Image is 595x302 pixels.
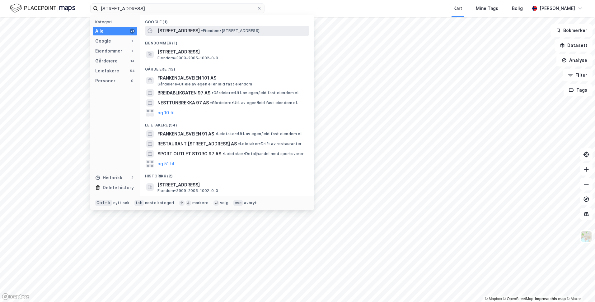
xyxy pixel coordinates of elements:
[563,69,593,81] button: Filter
[95,37,111,45] div: Google
[223,151,304,156] span: Leietaker • Detaljhandel med sportsvarer
[485,297,502,301] a: Mapbox
[540,5,575,12] div: [PERSON_NAME]
[145,200,174,205] div: neste kategori
[215,131,217,136] span: •
[512,5,523,12] div: Bolig
[10,3,75,14] img: logo.f888ab2527a4732fd821a326f86c7f29.svg
[140,36,314,47] div: Eiendommer (1)
[113,200,130,205] div: nytt søk
[95,27,104,35] div: Alle
[157,56,218,61] span: Eiendom • 3909-2005-1002-0-0
[130,39,135,43] div: 1
[130,175,135,180] div: 2
[201,28,203,33] span: •
[140,15,314,26] div: Google (1)
[556,54,593,66] button: Analyse
[140,169,314,180] div: Historikk (2)
[95,57,118,65] div: Gårdeiere
[157,140,237,148] span: RESTAURANT [STREET_ADDRESS] AS
[238,141,240,146] span: •
[453,5,462,12] div: Kart
[95,77,115,85] div: Personer
[2,293,29,300] a: Mapbox homepage
[140,62,314,73] div: Gårdeiere (13)
[220,200,228,205] div: velg
[134,200,144,206] div: tab
[244,200,257,205] div: avbryt
[157,48,307,56] span: [STREET_ADDRESS]
[95,67,119,75] div: Leietakere
[157,74,307,82] span: FRANKENDALSVEIEN 101 AS
[103,184,134,191] div: Delete history
[564,84,593,96] button: Tags
[157,150,221,158] span: SPORT OUTLET STORO 97 AS
[157,109,175,117] button: og 10 til
[550,24,593,37] button: Bokmerker
[95,20,137,24] div: Kategori
[130,78,135,83] div: 0
[564,272,595,302] div: Kontrollprogram for chat
[157,27,200,34] span: [STREET_ADDRESS]
[157,89,210,97] span: BREIDABLIKGATEN 97 AS
[212,90,213,95] span: •
[95,174,122,181] div: Historikk
[157,181,307,189] span: [STREET_ADDRESS]
[157,188,218,193] span: Eiendom • 3909-2005-1002-0-0
[210,100,212,105] span: •
[140,118,314,129] div: Leietakere (54)
[130,29,135,34] div: 71
[476,5,498,12] div: Mine Tags
[210,100,298,105] span: Gårdeiere • Utl. av egen/leid fast eiendom el.
[564,272,595,302] iframe: Chat Widget
[98,4,257,13] input: Søk på adresse, matrikkel, gårdeiere, leietakere eller personer
[223,151,224,156] span: •
[157,82,252,87] span: Gårdeiere • Utleie av egen eller leid fast eiendom
[95,200,112,206] div: Ctrl + k
[157,160,174,167] button: og 51 til
[201,28,260,33] span: Eiendom • [STREET_ADDRESS]
[130,58,135,63] div: 13
[130,48,135,53] div: 1
[157,99,209,107] span: NESTTUNBREKKA 97 AS
[555,39,593,52] button: Datasett
[503,297,533,301] a: OpenStreetMap
[95,47,122,55] div: Eiendommer
[535,297,566,301] a: Improve this map
[212,90,299,95] span: Gårdeiere • Utl. av egen/leid fast eiendom el.
[233,200,243,206] div: esc
[215,131,302,136] span: Leietaker • Utl. av egen/leid fast eiendom el.
[238,141,302,146] span: Leietaker • Drift av restauranter
[580,231,592,242] img: Z
[130,68,135,73] div: 54
[157,130,214,138] span: FRANKENDALSVEIEN 91 AS
[192,200,208,205] div: markere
